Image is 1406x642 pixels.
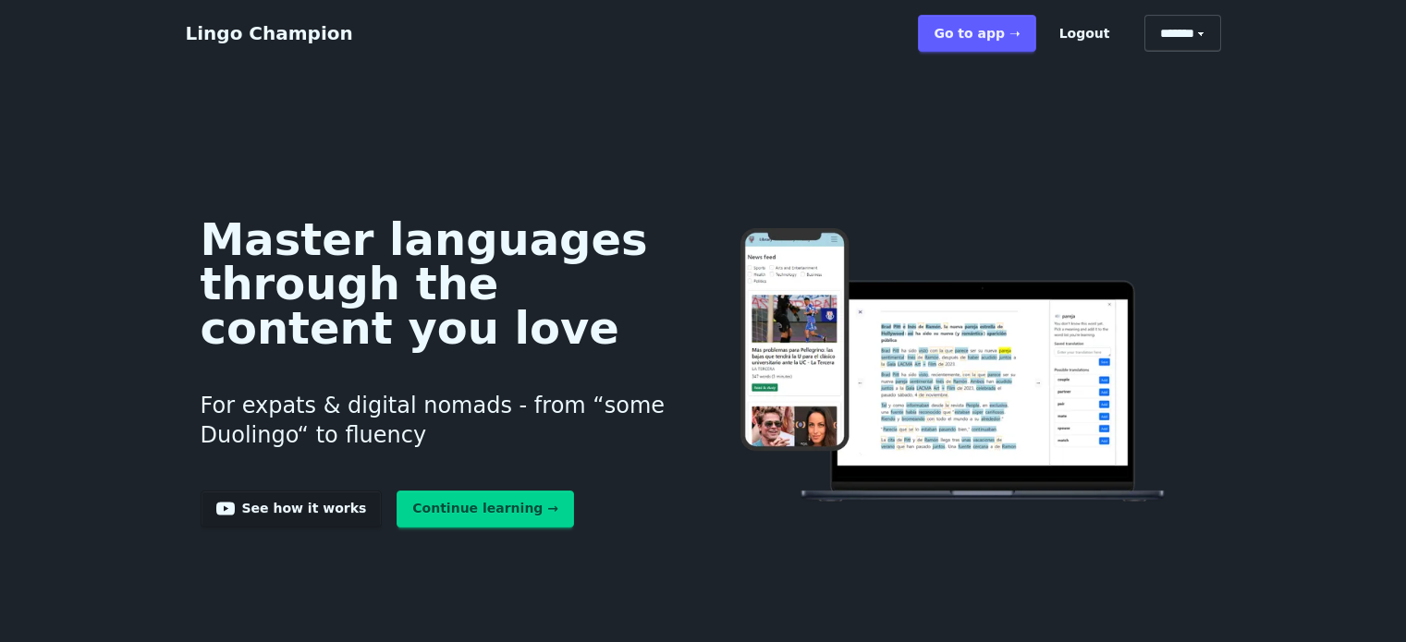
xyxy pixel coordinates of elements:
[703,228,1205,504] img: Learn languages online
[397,491,574,527] a: Continue learning →
[1044,15,1126,52] button: Logout
[918,15,1035,52] a: Go to app ➝
[201,369,675,472] h3: For expats & digital nomads - from “some Duolingo“ to fluency
[201,491,383,527] a: See how it works
[186,22,353,44] a: Lingo Champion
[201,217,675,350] h1: Master languages through the content you love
